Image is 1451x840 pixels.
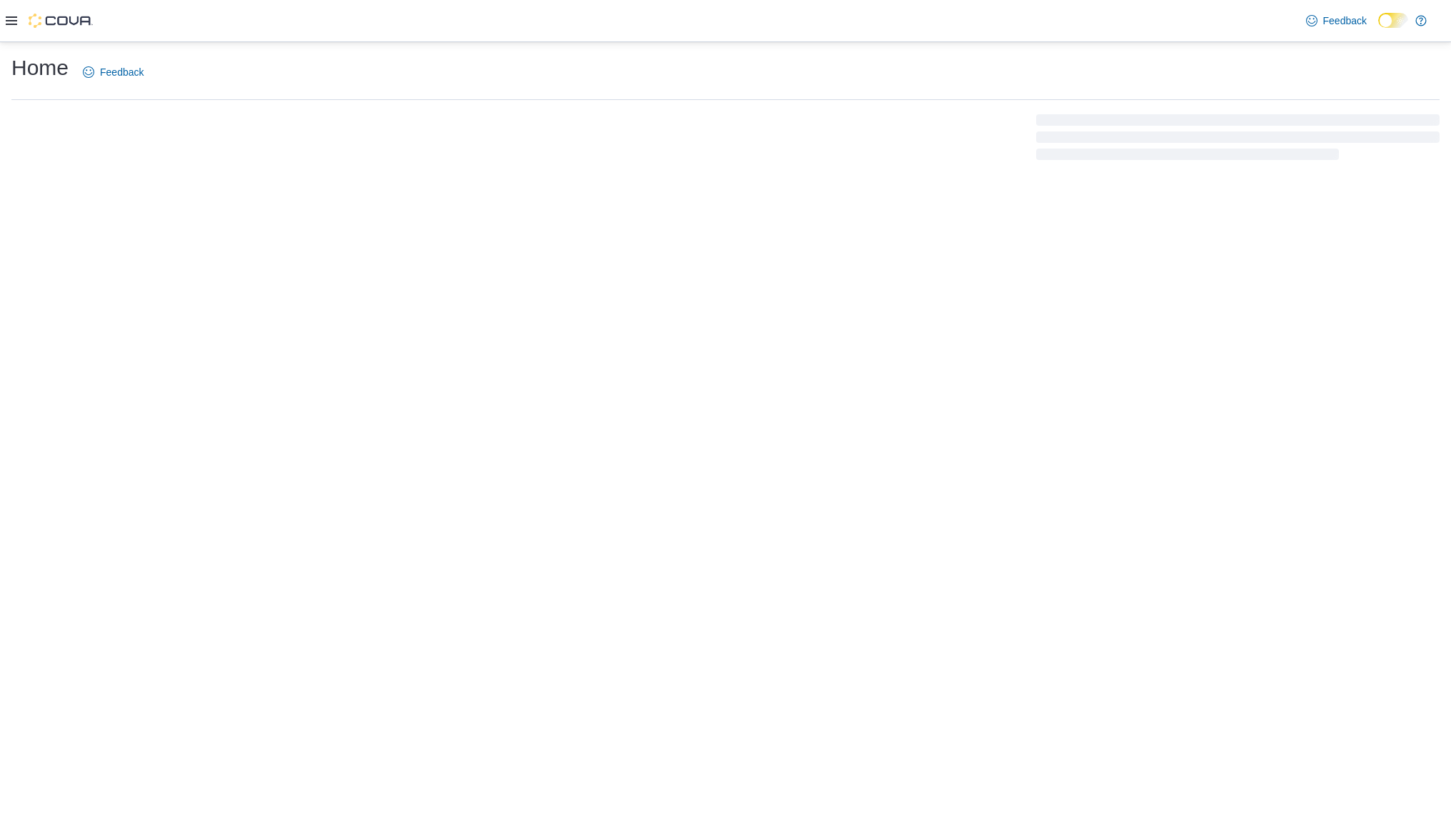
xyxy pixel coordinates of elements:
[11,54,69,82] h1: Home
[1323,14,1367,28] span: Feedback
[77,58,149,86] a: Feedback
[1378,13,1408,28] input: Dark Mode
[29,14,93,28] img: Cova
[100,65,144,79] span: Feedback
[1300,6,1372,35] a: Feedback
[1036,117,1440,163] span: Loading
